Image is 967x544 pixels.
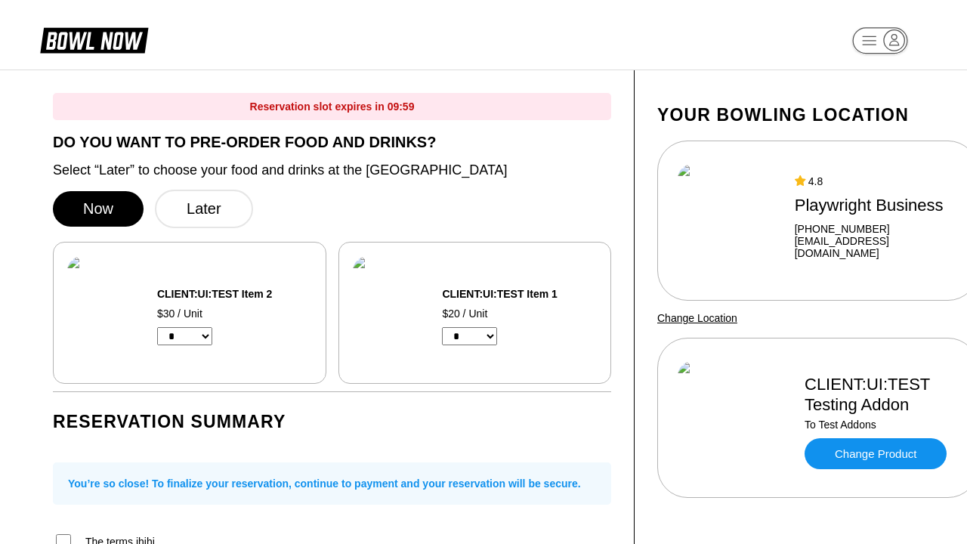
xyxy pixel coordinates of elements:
img: CLIENT:UI:TEST Testing Addon [678,361,791,474]
div: 4.8 [795,175,958,187]
div: To Test Addons [805,419,958,431]
a: [EMAIL_ADDRESS][DOMAIN_NAME] [795,235,958,259]
div: CLIENT:UI:TEST Testing Addon [805,374,958,415]
label: Select “Later” to choose your food and drinks at the [GEOGRAPHIC_DATA] [53,162,611,178]
button: Now [53,191,144,227]
label: DO YOU WANT TO PRE-ORDER FOOD AND DRINKS? [53,134,611,150]
button: Later [155,190,253,228]
a: Change Location [657,312,737,324]
img: CLIENT:UI:TEST Item 2 [67,256,139,369]
div: $20 / Unit [442,308,597,320]
div: $30 / Unit [157,308,312,320]
div: CLIENT:UI:TEST Item 2 [157,288,312,300]
div: You’re so close! To finalize your reservation, continue to payment and your reservation will be s... [53,462,611,505]
div: [PHONE_NUMBER] [795,223,958,235]
div: Reservation slot expires in 09:59 [53,93,611,120]
div: CLIENT:UI:TEST Item 1 [442,288,597,300]
div: Playwright Business [795,195,958,215]
a: Change Product [805,438,947,469]
img: CLIENT:UI:TEST Item 1 [353,256,425,369]
h1: Reservation Summary [53,411,611,432]
img: Playwright Business [678,164,781,277]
